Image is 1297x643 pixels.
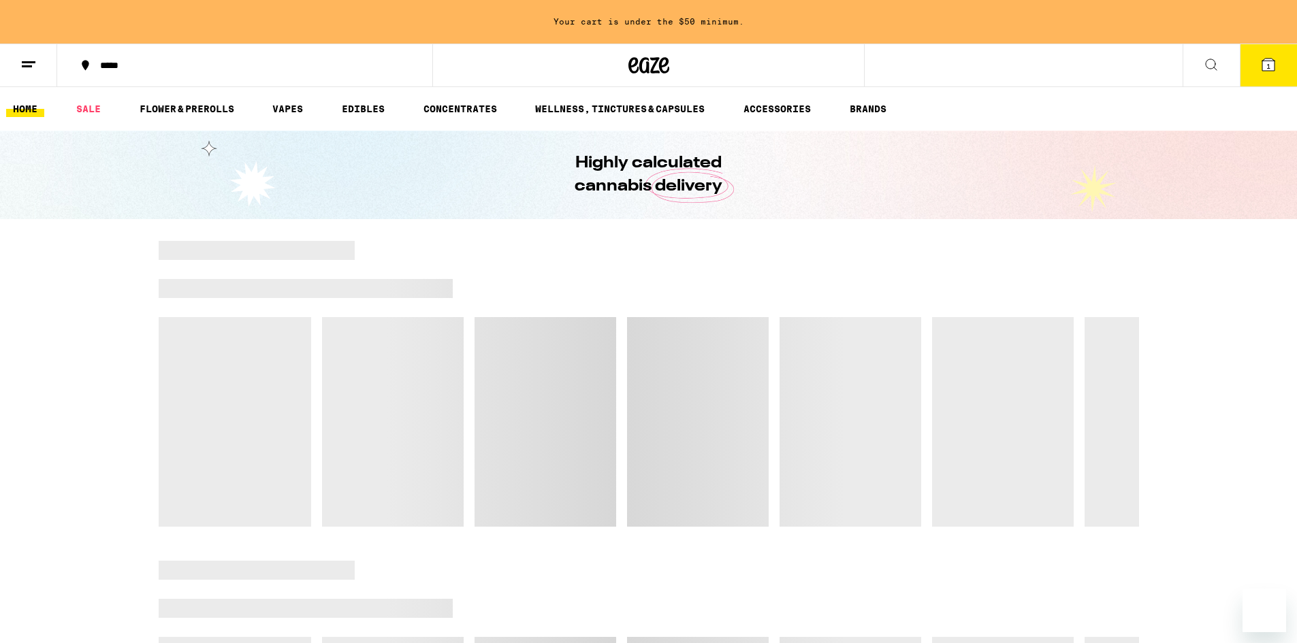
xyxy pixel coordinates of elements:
a: HOME [6,101,44,117]
span: 1 [1266,62,1270,70]
a: ACCESSORIES [737,101,818,117]
a: EDIBLES [335,101,391,117]
a: SALE [69,101,108,117]
iframe: Button to launch messaging window [1243,589,1286,632]
button: 1 [1240,44,1297,86]
h1: Highly calculated cannabis delivery [537,152,761,198]
a: CONCENTRATES [417,101,504,117]
a: BRANDS [843,101,893,117]
a: FLOWER & PREROLLS [133,101,241,117]
a: WELLNESS, TINCTURES & CAPSULES [528,101,711,117]
a: VAPES [266,101,310,117]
